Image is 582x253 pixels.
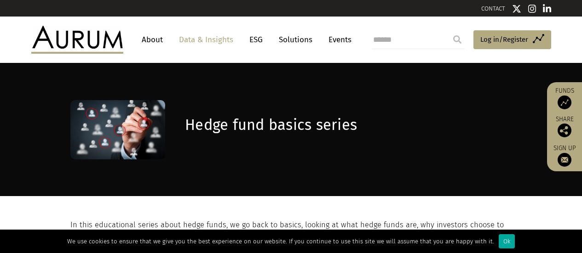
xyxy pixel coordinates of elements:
img: Aurum [31,26,123,53]
a: About [137,31,167,48]
h1: Hedge fund basics series [185,116,509,134]
input: Submit [448,30,467,49]
img: Sign up to our newsletter [558,153,571,167]
div: Share [552,116,577,137]
a: CONTACT [481,5,505,12]
span: Log in/Register [480,34,528,45]
a: ESG [245,31,267,48]
img: Instagram icon [528,4,536,13]
img: Linkedin icon [543,4,551,13]
a: Events [324,31,352,48]
div: Ok [499,234,515,248]
a: Solutions [274,31,317,48]
a: Log in/Register [473,30,551,50]
a: Data & Insights [174,31,238,48]
img: Share this post [558,124,571,137]
a: Funds [552,87,577,109]
a: Sign up [552,144,577,167]
img: Access Funds [558,96,571,109]
p: In this educational series about hedge funds, we go back to basics, looking at what hedge funds a... [70,219,510,243]
img: Twitter icon [512,4,521,13]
